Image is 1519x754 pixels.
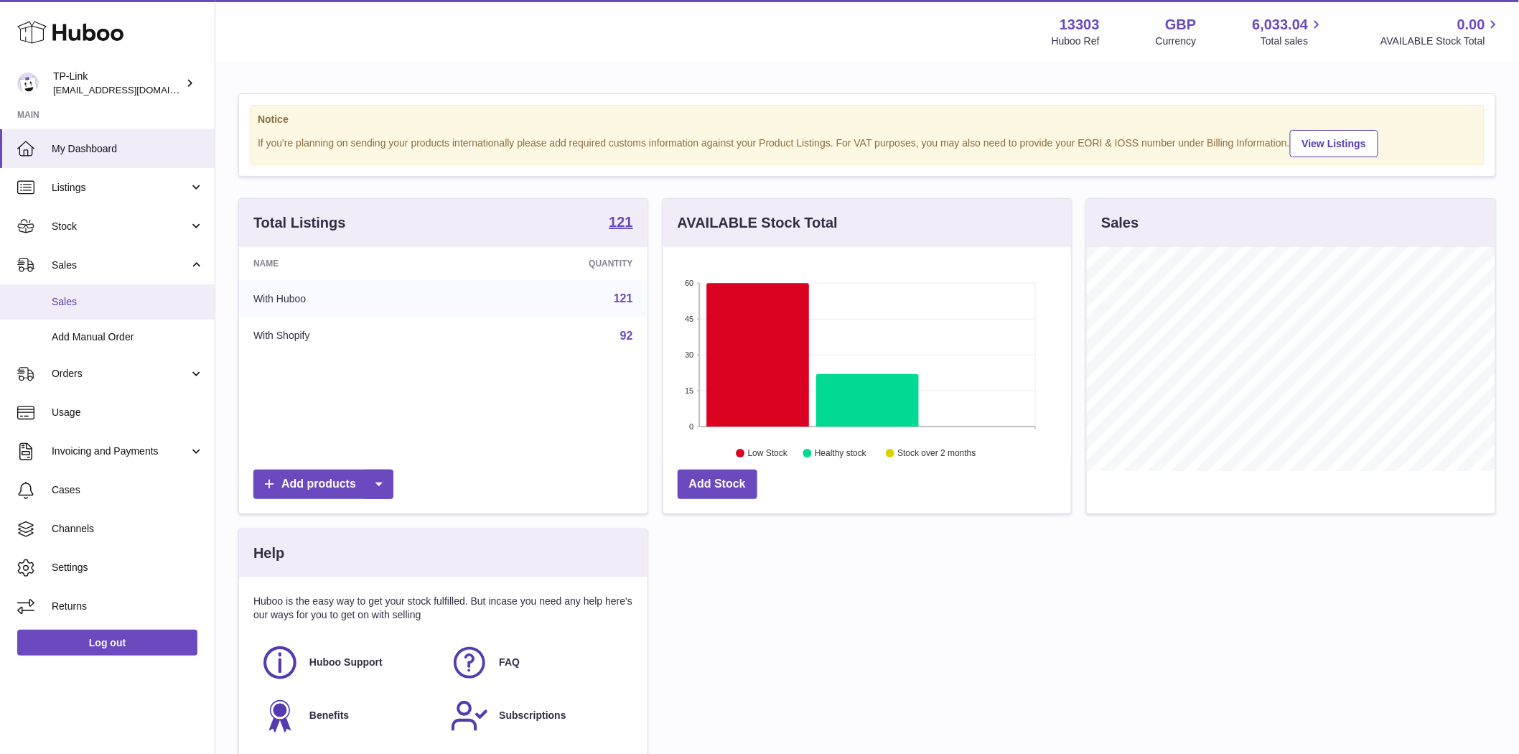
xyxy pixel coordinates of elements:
[17,630,197,656] a: Log out
[309,709,349,722] span: Benefits
[685,350,693,359] text: 30
[609,215,632,232] a: 121
[53,70,182,97] div: TP-Link
[1165,15,1196,34] strong: GBP
[614,292,633,304] a: 121
[258,113,1477,126] strong: Notice
[689,422,693,431] text: 0
[52,330,204,344] span: Add Manual Order
[499,656,520,669] span: FAQ
[1290,130,1378,157] a: View Listings
[1060,15,1100,34] strong: 13303
[253,595,633,622] p: Huboo is the easy way to get your stock fulfilled. But incase you need any help here's our ways f...
[52,600,204,613] span: Returns
[685,279,693,287] text: 60
[53,84,211,96] span: [EMAIL_ADDRESS][DOMAIN_NAME]
[1052,34,1100,48] div: Huboo Ref
[450,643,625,682] a: FAQ
[748,449,788,459] text: Low Stock
[52,561,204,574] span: Settings
[459,247,648,280] th: Quantity
[52,295,204,309] span: Sales
[239,247,459,280] th: Name
[52,142,204,156] span: My Dashboard
[52,259,189,272] span: Sales
[52,522,204,536] span: Channels
[52,406,204,419] span: Usage
[52,483,204,497] span: Cases
[309,656,383,669] span: Huboo Support
[620,330,633,342] a: 92
[239,317,459,355] td: With Shopify
[1253,15,1309,34] span: 6,033.04
[1253,15,1325,48] a: 6,033.04 Total sales
[678,470,757,499] a: Add Stock
[52,181,189,195] span: Listings
[499,709,566,722] span: Subscriptions
[1261,34,1324,48] span: Total sales
[52,367,189,381] span: Orders
[609,215,632,229] strong: 121
[253,470,393,499] a: Add products
[815,449,867,459] text: Healthy stock
[1457,15,1485,34] span: 0.00
[897,449,976,459] text: Stock over 2 months
[52,220,189,233] span: Stock
[685,315,693,323] text: 45
[685,386,693,395] text: 15
[1380,34,1502,48] span: AVAILABLE Stock Total
[52,445,189,458] span: Invoicing and Payments
[1101,213,1139,233] h3: Sales
[450,697,625,735] a: Subscriptions
[239,280,459,317] td: With Huboo
[253,544,284,563] h3: Help
[1380,15,1502,48] a: 0.00 AVAILABLE Stock Total
[258,128,1477,157] div: If you're planning on sending your products internationally please add required customs informati...
[253,213,346,233] h3: Total Listings
[1156,34,1197,48] div: Currency
[678,213,838,233] h3: AVAILABLE Stock Total
[261,697,436,735] a: Benefits
[17,73,39,94] img: internalAdmin-13303@internal.huboo.com
[261,643,436,682] a: Huboo Support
